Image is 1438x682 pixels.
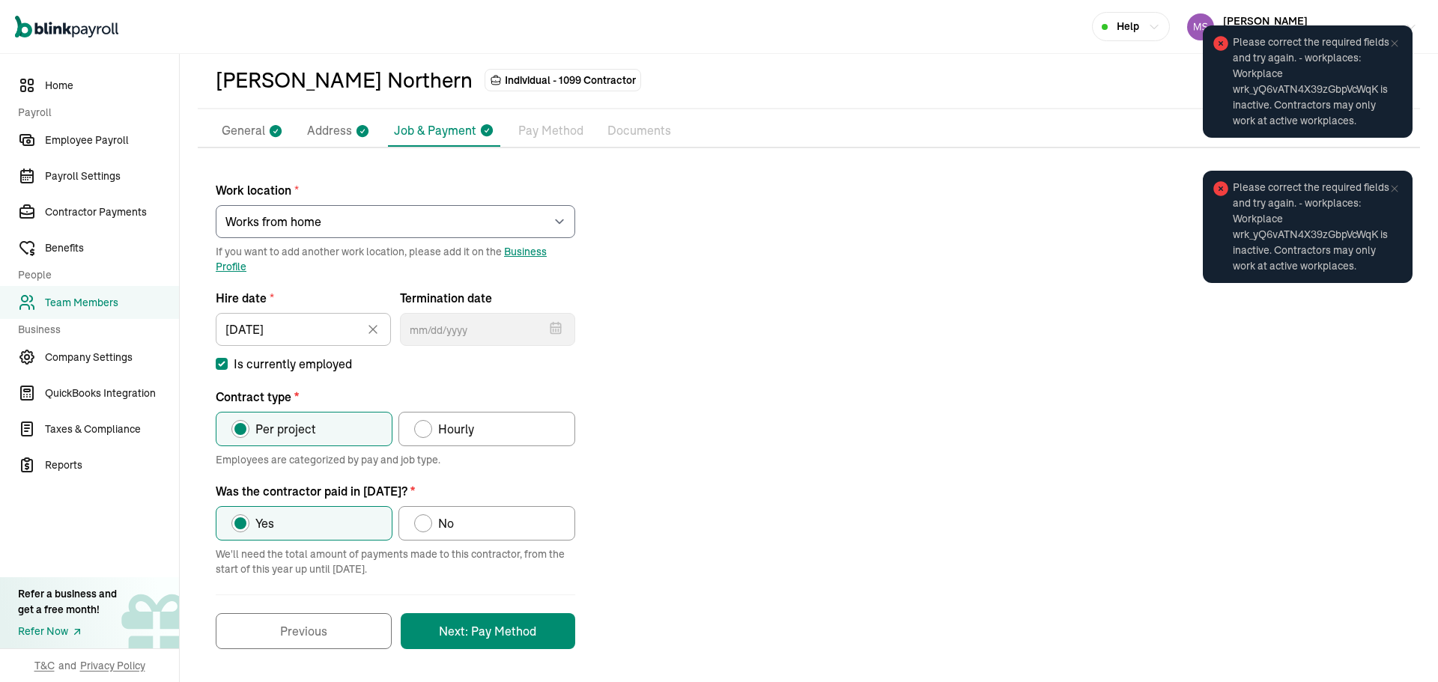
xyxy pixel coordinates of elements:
p: Pay Method [518,121,583,141]
span: Company Settings [45,350,179,365]
p: Job & Payment [394,121,476,139]
span: Reports [45,457,179,473]
label: Termination date [400,289,575,307]
button: Previous [216,613,392,649]
button: Help [1092,12,1170,41]
input: Is currently employed [216,358,228,370]
span: Business [18,322,170,338]
span: T&C [34,658,55,673]
input: mm/dd/yyyy [216,313,391,346]
span: No [438,514,454,532]
span: Employees are categorized by pay and job type. [216,452,575,467]
span: Taxes & Compliance [45,421,179,437]
p: General [222,121,265,141]
button: Next: Pay Method [401,613,575,649]
span: Help [1117,19,1139,34]
p: Contract type [216,388,575,406]
div: Contract type [216,388,575,446]
span: Privacy Policy [80,658,145,673]
label: Work location [216,181,575,199]
span: Hourly [438,420,474,438]
span: Home [45,78,179,94]
span: Benefits [45,240,179,256]
span: Team Members [45,295,179,311]
p: Documents [607,121,671,141]
label: Is currently employed [216,355,575,373]
span: Please correct the required fields and try again. - workplaces: Workplace wrk_yQ6vATN4X39zGbpVcWq... [1233,34,1398,129]
span: Payroll Settings [45,168,179,184]
span: Payroll [18,105,170,121]
span: If you want to add another work location, please add it on the [216,244,575,274]
span: People [18,267,170,283]
div: Was the contractor paid in 2025? [216,482,575,541]
a: Refer Now [18,624,117,639]
iframe: Chat Widget [1363,610,1438,682]
span: QuickBooks Integration [45,386,179,401]
label: Hire date [216,289,391,307]
input: mm/dd/yyyy [400,313,575,346]
span: Contractor Payments [45,204,179,220]
p: Address [307,121,352,141]
div: [PERSON_NAME] Northern [216,64,473,96]
p: Was the contractor paid in [DATE]? [216,482,575,500]
span: Employee Payroll [45,133,179,148]
button: [PERSON_NAME]Queens Psychotherapy LCSW Services P.C. [1181,8,1423,46]
span: Per project [255,420,316,438]
span: Yes [255,514,274,532]
span: Please correct the required fields and try again. - workplaces: Workplace wrk_yQ6vATN4X39zGbpVcWq... [1233,180,1398,274]
nav: Global [15,5,118,49]
span: We'll need the total amount of payments made to this contractor, from the start of this year up u... [216,546,575,576]
span: Individual - 1099 Contractor [505,73,636,88]
div: Refer a business and get a free month! [18,586,117,618]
